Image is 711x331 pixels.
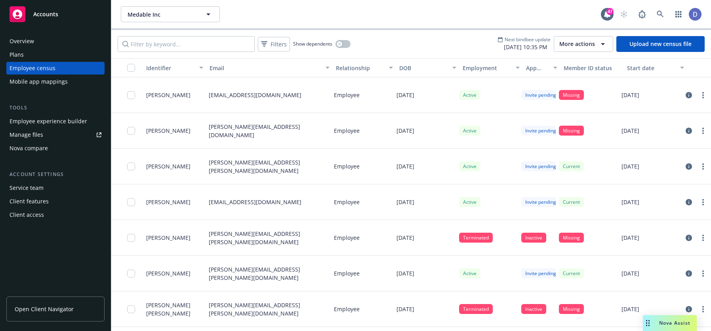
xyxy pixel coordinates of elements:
[559,40,595,48] span: More actions
[10,48,24,61] div: Plans
[336,64,384,72] div: Relationship
[459,268,480,278] div: Active
[209,158,328,175] p: [PERSON_NAME][EMAIL_ADDRESS][PERSON_NAME][DOMAIN_NAME]
[396,126,414,135] p: [DATE]
[559,197,584,207] div: Current
[523,58,561,77] button: App status
[10,142,48,155] div: Nova compare
[334,269,360,277] p: Employee
[10,75,68,88] div: Mobile app mappings
[459,197,480,207] div: Active
[559,126,584,136] div: Missing
[652,6,668,22] a: Search
[128,10,196,19] span: Medable Inc
[684,197,694,207] a: circleInformation
[698,162,708,171] a: more
[6,209,105,221] a: Client access
[127,127,135,135] input: Toggle Row Selected
[209,198,301,206] p: [EMAIL_ADDRESS][DOMAIN_NAME]
[559,90,584,100] div: Missing
[258,37,290,52] button: Filters
[15,305,74,313] span: Open Client Navigator
[463,64,511,72] div: Employment
[459,161,480,171] div: Active
[396,162,414,170] p: [DATE]
[521,126,560,136] div: Invite pending
[209,91,301,99] p: [EMAIL_ADDRESS][DOMAIN_NAME]
[10,115,87,128] div: Employee experience builder
[146,91,191,99] span: [PERSON_NAME]
[10,35,34,48] div: Overview
[621,269,639,277] p: [DATE]
[146,162,191,170] span: [PERSON_NAME]
[334,233,360,242] p: Employee
[118,36,255,52] input: Filter by keyword...
[146,301,202,318] span: [PERSON_NAME] [PERSON_NAME]
[396,305,414,313] p: [DATE]
[127,64,135,72] input: Select all
[621,305,639,313] p: [DATE]
[684,269,694,278] a: circleInformation
[521,161,560,171] div: Invite pending
[146,126,191,135] span: [PERSON_NAME]
[621,162,639,170] p: [DATE]
[684,126,694,136] a: circleInformation
[143,58,206,77] button: Identifier
[559,268,584,278] div: Current
[6,128,105,141] a: Manage files
[6,195,105,208] a: Client features
[521,90,560,100] div: Invite pending
[459,233,493,243] div: Terminated
[621,126,639,135] p: [DATE]
[127,270,135,277] input: Toggle Row Selected
[6,62,105,75] a: Employee census
[399,64,448,72] div: DOB
[621,198,639,206] p: [DATE]
[33,11,58,17] span: Accounts
[334,198,360,206] p: Employee
[6,35,105,48] a: Overview
[6,75,105,88] a: Mobile app mappings
[10,182,44,194] div: Service team
[146,233,191,242] span: [PERSON_NAME]
[698,269,708,278] a: more
[206,58,333,77] button: Email
[559,161,584,171] div: Current
[560,58,624,77] button: Member ID status
[459,90,480,100] div: Active
[6,104,105,112] div: Tools
[698,304,708,314] a: more
[659,320,690,326] span: Nova Assist
[334,162,360,170] p: Employee
[459,58,523,77] button: Employment
[127,305,135,313] input: Toggle Row Selected
[146,64,194,72] div: Identifier
[684,162,694,171] a: circleInformation
[698,126,708,136] a: more
[526,64,549,72] div: App status
[521,268,560,278] div: Invite pending
[698,197,708,207] a: more
[396,58,459,77] button: DOB
[209,230,328,246] p: [PERSON_NAME][EMAIL_ADDRESS][PERSON_NAME][DOMAIN_NAME]
[624,58,687,77] button: Start date
[621,233,639,242] p: [DATE]
[684,233,694,243] a: circleInformation
[6,142,105,155] a: Nova compare
[6,3,105,25] a: Accounts
[606,8,614,15] div: 47
[616,6,632,22] a: Start snowing
[6,115,105,128] a: Employee experience builder
[396,269,414,277] p: [DATE]
[146,269,191,277] span: [PERSON_NAME]
[498,43,551,51] span: [DATE] 10:35 PM
[521,304,546,314] div: Inactive
[259,38,288,50] span: Filters
[459,126,480,136] div: Active
[521,197,560,207] div: Invite pending
[698,233,708,243] a: more
[627,64,675,72] div: Start date
[684,90,694,100] a: circleInformation
[698,90,708,100] a: more
[209,265,328,282] p: [PERSON_NAME][EMAIL_ADDRESS][PERSON_NAME][DOMAIN_NAME]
